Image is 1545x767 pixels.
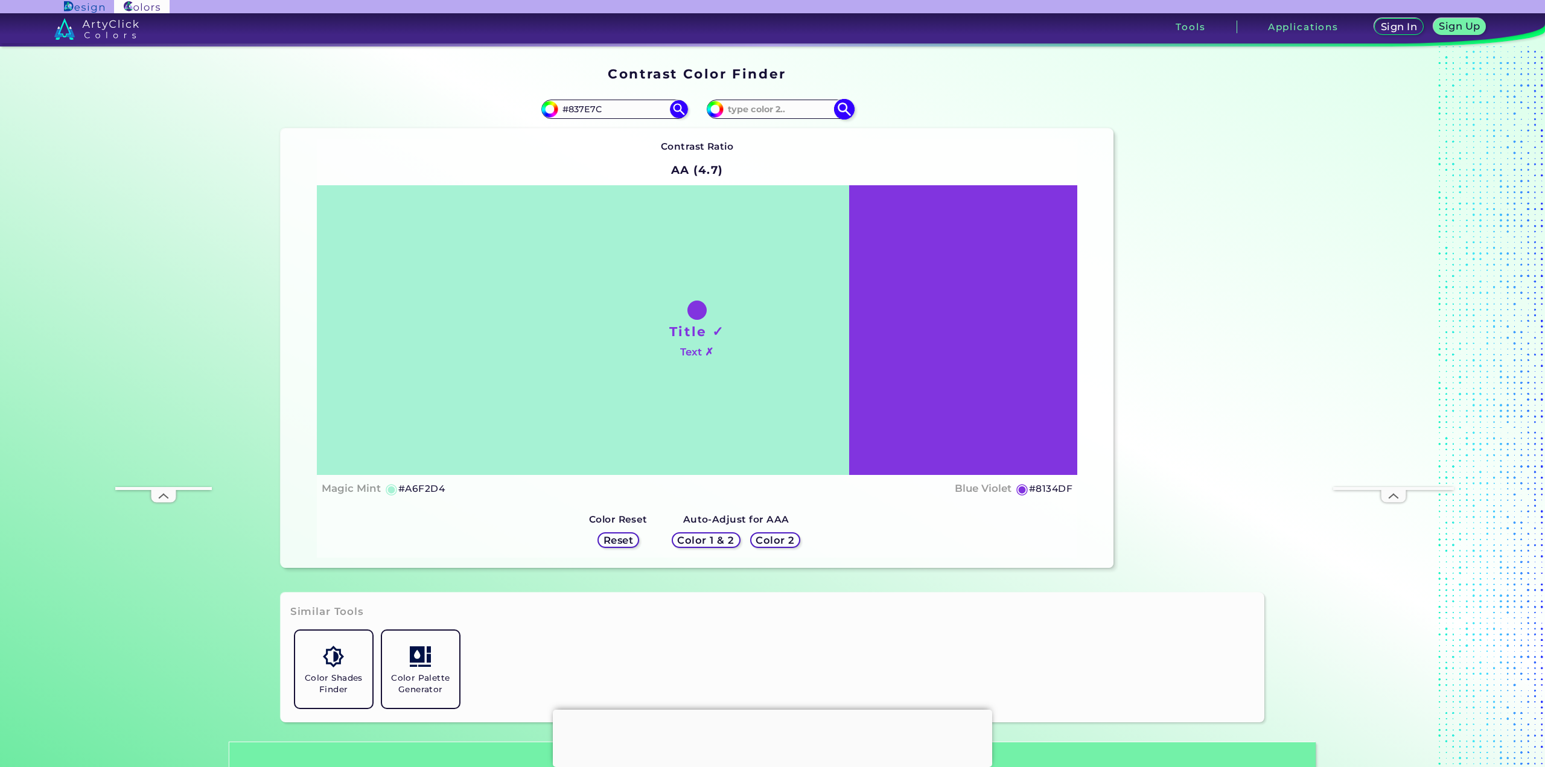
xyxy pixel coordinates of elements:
[553,710,992,764] iframe: Advertisement
[377,626,464,713] a: Color Palette Generator
[661,141,734,152] strong: Contrast Ratio
[683,514,789,525] strong: Auto-Adjust for AAA
[385,482,398,496] h5: ◉
[680,536,732,545] h5: Color 1 & 2
[670,100,688,118] img: icon search
[669,322,725,340] h1: Title ✓
[115,125,212,487] iframe: Advertisement
[410,646,431,667] img: icon_col_pal_col.svg
[833,99,855,120] img: icon search
[955,480,1011,497] h4: Blue Violet
[666,157,729,183] h2: AA (4.7)
[1376,19,1421,35] a: Sign In
[589,514,648,525] strong: Color Reset
[1118,62,1269,573] iframe: Advertisement
[64,1,104,13] img: ArtyClick Design logo
[300,672,368,695] h5: Color Shades Finder
[323,646,344,667] img: icon_color_shades.svg
[757,536,793,545] h5: Color 2
[558,101,671,117] input: type color 1..
[724,101,836,117] input: type color 2..
[1176,22,1205,31] h3: Tools
[387,672,454,695] h5: Color Palette Generator
[322,480,381,497] h4: Magic Mint
[54,18,139,40] img: logo_artyclick_colors_white.svg
[680,343,713,361] h4: Text ✗
[290,605,364,619] h3: Similar Tools
[1029,481,1072,497] h5: #8134DF
[290,626,377,713] a: Color Shades Finder
[1435,19,1483,35] a: Sign Up
[398,481,445,497] h5: #A6F2D4
[1268,22,1339,31] h3: Applications
[605,536,632,545] h5: Reset
[1016,482,1029,496] h5: ◉
[608,65,786,83] h1: Contrast Color Finder
[1441,22,1479,31] h5: Sign Up
[1333,125,1454,487] iframe: Advertisement
[1382,22,1416,31] h5: Sign In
